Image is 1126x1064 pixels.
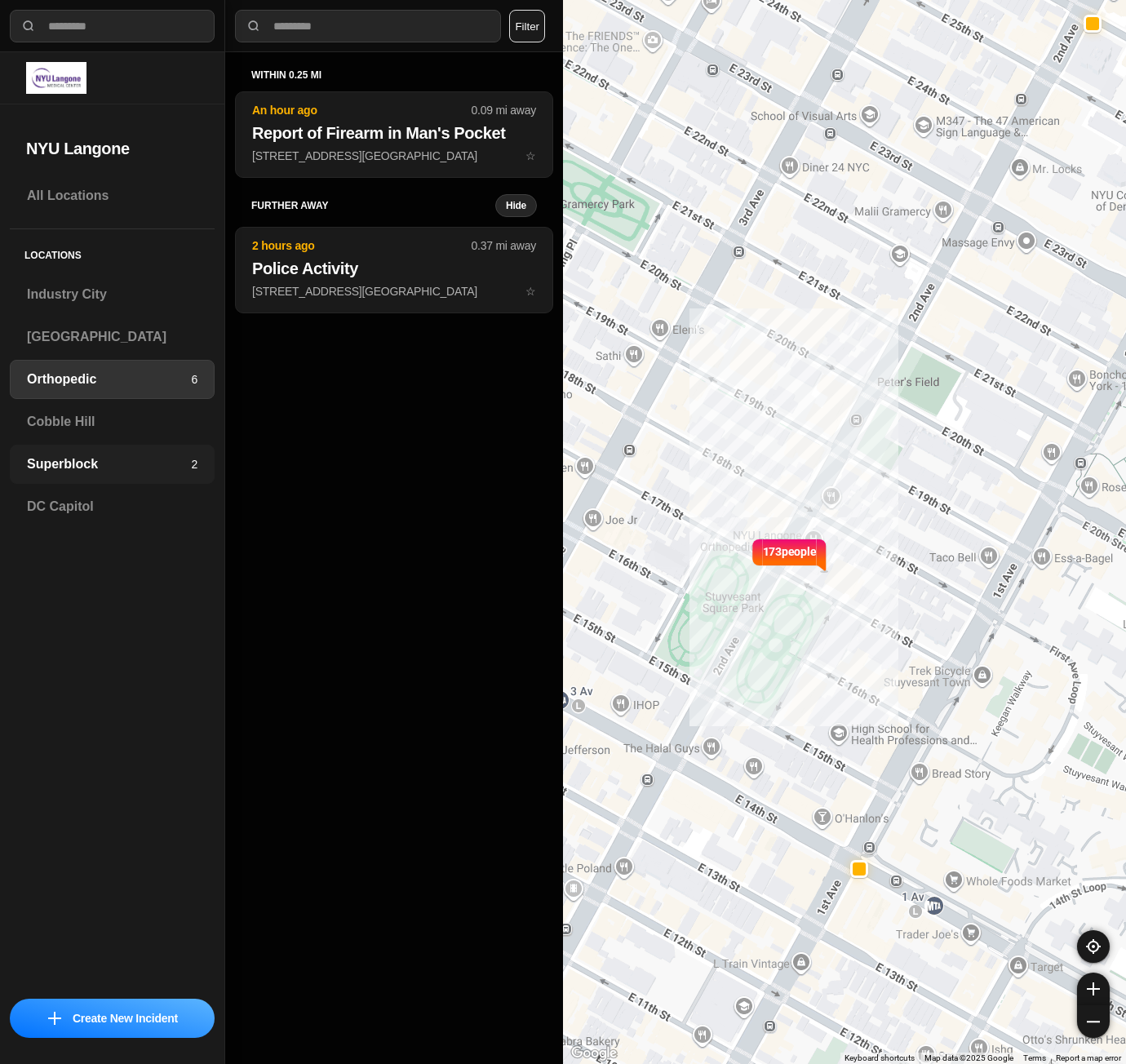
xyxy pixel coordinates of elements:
a: DC Capitol [10,487,215,526]
p: 6 [191,371,197,388]
p: 2 hours ago [252,237,472,254]
h3: All Locations [27,186,197,206]
button: An hour ago0.09 mi awayReport of Firearm in Man's Pocket[STREET_ADDRESS][GEOGRAPHIC_DATA]star [235,91,553,178]
p: [STREET_ADDRESS][GEOGRAPHIC_DATA] [252,283,536,299]
a: Report a map error [1056,1053,1121,1062]
h3: Superblock [27,454,191,474]
span: star [525,149,536,162]
img: notch [751,537,763,573]
small: Hide [506,199,526,212]
p: 0.37 mi away [472,237,536,254]
img: logo [26,62,86,94]
p: An hour ago [252,102,472,118]
h3: DC Capitol [27,497,197,516]
h2: Report of Firearm in Man's Pocket [252,122,536,144]
img: search [20,18,37,34]
span: Map data ©2025 Google [924,1053,1013,1062]
a: Cobble Hill [10,402,215,441]
a: [GEOGRAPHIC_DATA] [10,317,215,357]
h2: NYU Langone [26,137,198,160]
a: An hour ago0.09 mi awayReport of Firearm in Man's Pocket[STREET_ADDRESS][GEOGRAPHIC_DATA]star [235,149,553,162]
a: Open this area in Google Maps (opens a new window) [567,1043,621,1064]
h2: Police Activity [252,257,536,280]
h3: Industry City [27,285,197,304]
img: icon [48,1012,61,1025]
span: star [525,285,536,298]
p: 0.09 mi away [472,102,536,118]
button: Hide [495,194,537,217]
h3: Orthopedic [27,370,191,389]
img: search [246,18,262,34]
p: 2 [191,456,197,472]
button: recenter [1077,930,1110,963]
button: zoom-in [1077,973,1110,1005]
a: All Locations [10,176,215,215]
img: zoom-out [1087,1015,1100,1028]
button: zoom-out [1077,1005,1110,1038]
img: notch [816,537,828,573]
a: Industry City [10,275,215,314]
button: Keyboard shortcuts [844,1053,915,1064]
img: Google [567,1043,621,1064]
h3: Cobble Hill [27,412,197,432]
h3: [GEOGRAPHIC_DATA] [27,327,197,347]
h5: further away [251,199,495,212]
img: recenter [1086,939,1101,954]
h5: Locations [10,229,215,275]
p: 173 people [763,543,817,579]
button: iconCreate New Incident [10,999,215,1038]
h5: within 0.25 mi [251,69,537,82]
p: Create New Incident [73,1010,178,1026]
a: Orthopedic6 [10,360,215,399]
button: 2 hours ago0.37 mi awayPolice Activity[STREET_ADDRESS][GEOGRAPHIC_DATA]star [235,227,553,313]
a: 2 hours ago0.37 mi awayPolice Activity[STREET_ADDRESS][GEOGRAPHIC_DATA]star [235,284,553,298]
img: zoom-in [1087,982,1100,995]
a: Terms (opens in new tab) [1023,1053,1046,1062]
p: [STREET_ADDRESS][GEOGRAPHIC_DATA] [252,148,536,164]
button: Filter [509,10,545,42]
a: Superblock2 [10,445,215,484]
